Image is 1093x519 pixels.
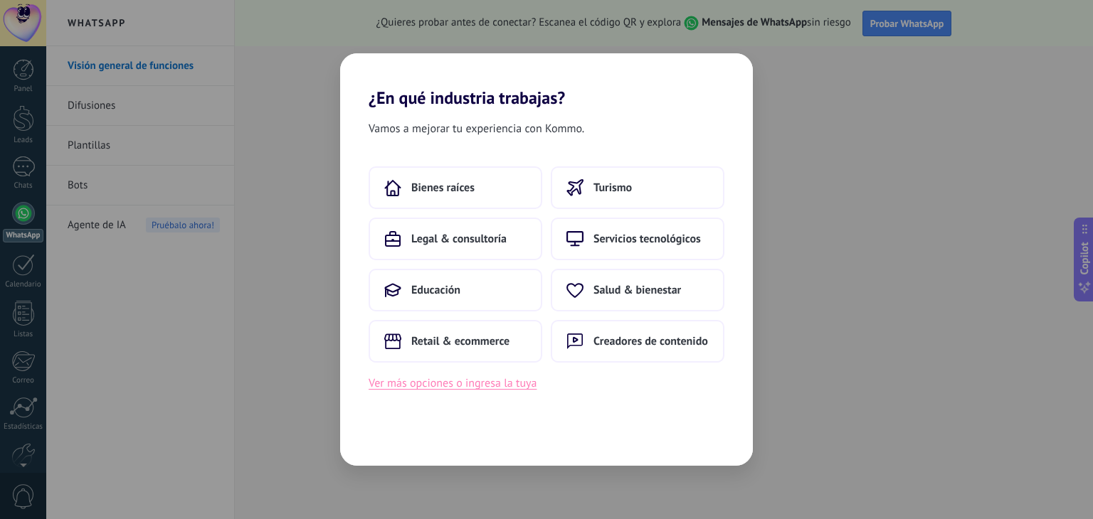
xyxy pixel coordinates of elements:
[593,334,708,348] span: Creadores de contenido
[411,334,509,348] span: Retail & ecommerce
[551,269,724,311] button: Salud & bienestar
[411,283,460,297] span: Educación
[411,181,475,195] span: Bienes raíces
[369,119,584,138] span: Vamos a mejorar tu experiencia con Kommo.
[340,53,753,108] h2: ¿En qué industria trabajas?
[551,218,724,260] button: Servicios tecnológicos
[551,166,724,209] button: Turismo
[369,269,542,311] button: Educación
[593,181,632,195] span: Turismo
[369,166,542,209] button: Bienes raíces
[593,283,681,297] span: Salud & bienestar
[369,218,542,260] button: Legal & consultoría
[593,232,701,246] span: Servicios tecnológicos
[411,232,507,246] span: Legal & consultoría
[369,374,537,392] button: Ver más opciones o ingresa la tuya
[551,320,724,363] button: Creadores de contenido
[369,320,542,363] button: Retail & ecommerce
